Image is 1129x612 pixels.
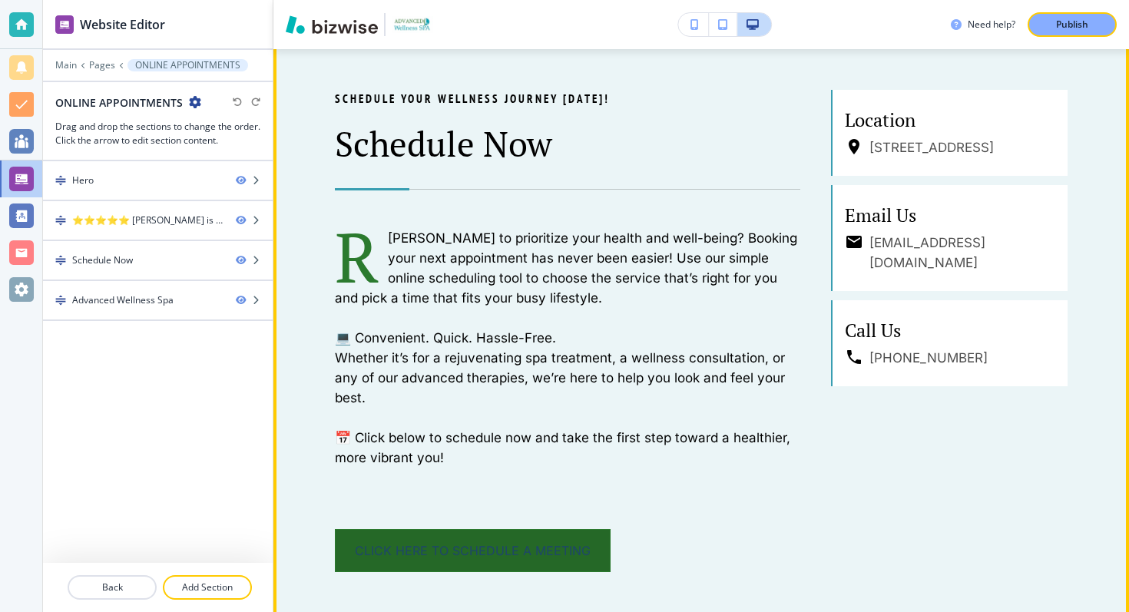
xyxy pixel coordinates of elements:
[43,281,273,319] div: DragAdvanced Wellness Spa
[72,293,174,307] div: Advanced Wellness Spa
[55,255,66,266] img: Drag
[127,59,248,71] button: ONLINE APPOINTMENTS
[55,295,66,306] img: Drag
[1056,18,1088,31] p: Publish
[68,575,157,600] button: Back
[869,137,994,157] h6: [STREET_ADDRESS]
[392,16,433,32] img: Your Logo
[55,175,66,186] img: Drag
[335,428,800,468] p: 📅 Click below to schedule now and take the first step toward a healthier, more vibrant you!
[80,15,165,34] h2: Website Editor
[72,213,223,227] div: ⭐⭐⭐⭐⭐ Sofia is Awesome. She has a great passion for all she does. Great customer experience every...
[335,90,800,108] p: Schedule Your Wellness Journey [DATE]!
[286,15,378,34] img: Bizwise Logo
[69,581,155,594] p: Back
[335,529,611,572] a: Click Here to Schedule a Meeting
[335,222,388,291] span: R
[43,161,273,200] div: DragHero
[831,185,1068,291] a: Email Us[EMAIL_ADDRESS][DOMAIN_NAME]
[831,90,1068,176] a: Location[STREET_ADDRESS]
[89,60,115,71] button: Pages
[55,215,66,226] img: Drag
[869,233,1055,273] h6: [EMAIL_ADDRESS][DOMAIN_NAME]
[831,300,1068,386] a: Call Us[PHONE_NUMBER]
[55,60,77,71] button: Main
[72,253,133,267] div: Schedule Now
[43,201,273,240] div: Drag⭐⭐⭐⭐⭐ [PERSON_NAME] is Awesome. She has a great passion for all she does. Great customer expe...
[164,581,250,594] p: Add Section
[135,60,240,71] p: ONLINE APPOINTMENTS
[845,319,1055,342] h5: Call Us
[335,124,800,164] p: Schedule Now
[55,94,183,111] h2: ONLINE APPOINTMENTS
[1028,12,1117,37] button: Publish
[335,328,800,348] p: 💻 Convenient. Quick. Hassle-Free.
[869,348,988,368] h6: [PHONE_NUMBER]
[43,241,273,280] div: DragSchedule Now
[335,228,800,308] p: [PERSON_NAME] to prioritize your health and well-being? Booking your next appointment has never b...
[845,203,1055,227] h5: Email Us
[72,174,94,187] div: Hero
[968,18,1015,31] h3: Need help?
[335,348,800,408] p: Whether it’s for a rejuvenating spa treatment, a wellness consultation, or any of our advanced th...
[55,15,74,34] img: editor icon
[845,108,1055,131] h5: Location
[55,120,260,147] h3: Drag and drop the sections to change the order. Click the arrow to edit section content.
[163,575,252,600] button: Add Section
